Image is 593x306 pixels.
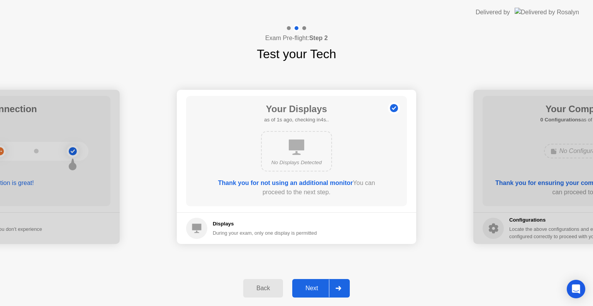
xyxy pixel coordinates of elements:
h1: Test your Tech [257,45,336,63]
img: Delivered by Rosalyn [515,8,579,17]
b: Thank you for not using an additional monitor [218,180,353,186]
button: Back [243,279,283,298]
h4: Exam Pre-flight: [265,34,328,43]
div: You can proceed to the next step. [208,178,385,197]
button: Next [292,279,350,298]
h1: Your Displays [264,102,329,116]
div: Back [246,285,281,292]
div: Next [295,285,329,292]
b: Step 2 [309,35,328,41]
div: During your exam, only one display is permitted [213,229,317,237]
h5: as of 1s ago, checking in4s.. [264,116,329,124]
h5: Displays [213,220,317,228]
div: No Displays Detected [268,159,325,166]
div: Delivered by [476,8,510,17]
div: Open Intercom Messenger [567,280,585,298]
